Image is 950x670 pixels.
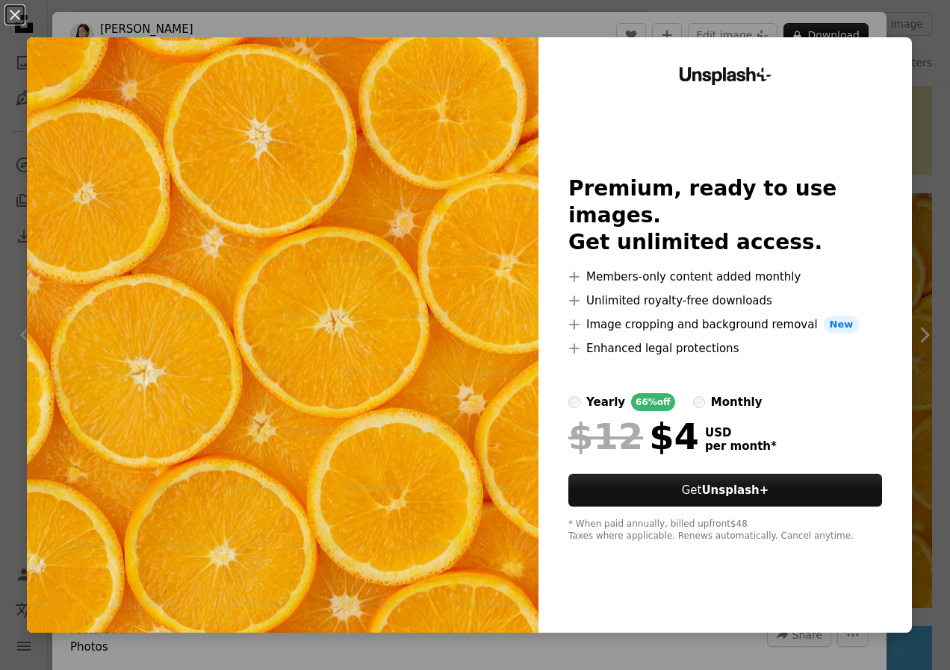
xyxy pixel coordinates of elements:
input: monthly [693,396,705,408]
li: Enhanced legal protections [568,339,882,357]
div: yearly [586,393,625,411]
button: GetUnsplash+ [568,474,882,507]
span: $12 [568,417,643,456]
h2: Premium, ready to use images. Get unlimited access. [568,175,882,256]
li: Unlimited royalty-free downloads [568,292,882,310]
span: USD [705,426,777,439]
div: monthly [711,393,763,411]
li: Members-only content added monthly [568,268,882,286]
span: per month * [705,439,777,453]
div: 66% off [631,393,675,411]
input: yearly66%off [568,396,580,408]
li: Image cropping and background removal [568,316,882,334]
strong: Unsplash+ [701,483,769,497]
div: $4 [568,417,699,456]
span: New [824,316,860,334]
div: * When paid annually, billed upfront $48 Taxes where applicable. Renews automatically. Cancel any... [568,519,882,542]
